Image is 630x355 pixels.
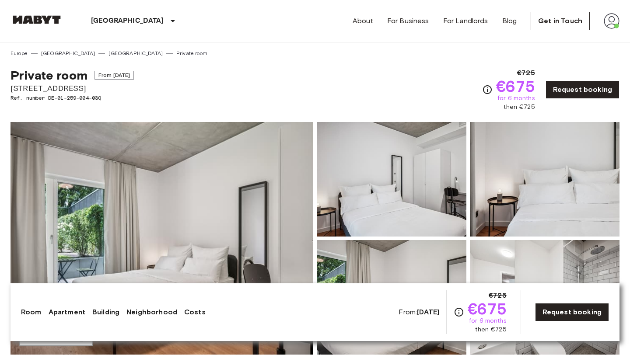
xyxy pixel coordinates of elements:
[470,122,619,237] img: Picture of unit DE-01-259-004-03Q
[126,307,177,317] a: Neighborhood
[454,307,464,317] svg: Check cost overview for full price breakdown. Please note that discounts apply to new joiners onl...
[10,122,313,355] img: Marketing picture of unit DE-01-259-004-03Q
[91,16,164,26] p: [GEOGRAPHIC_DATA]
[184,307,206,317] a: Costs
[353,16,373,26] a: About
[21,307,42,317] a: Room
[470,240,619,355] img: Picture of unit DE-01-259-004-03Q
[475,325,506,334] span: then €725
[604,13,619,29] img: avatar
[10,94,134,102] span: Ref. number DE-01-259-004-03Q
[387,16,429,26] a: For Business
[468,301,507,317] span: €675
[41,49,95,57] a: [GEOGRAPHIC_DATA]
[10,68,87,83] span: Private room
[10,83,134,94] span: [STREET_ADDRESS]
[108,49,163,57] a: [GEOGRAPHIC_DATA]
[176,49,207,57] a: Private room
[92,307,119,317] a: Building
[49,307,85,317] a: Apartment
[482,84,493,95] svg: Check cost overview for full price breakdown. Please note that discounts apply to new joiners onl...
[10,49,28,57] a: Europe
[496,78,535,94] span: €675
[417,308,439,316] b: [DATE]
[497,94,535,103] span: for 6 months
[94,71,134,80] span: From [DATE]
[317,122,466,237] img: Picture of unit DE-01-259-004-03Q
[489,290,507,301] span: €725
[504,103,535,111] span: then €725
[502,16,517,26] a: Blog
[443,16,488,26] a: For Landlords
[10,15,63,24] img: Habyt
[517,68,535,78] span: €725
[399,307,439,317] span: From:
[531,12,590,30] a: Get in Touch
[535,303,609,321] a: Request booking
[546,80,619,99] a: Request booking
[469,317,507,325] span: for 6 months
[317,240,466,355] img: Picture of unit DE-01-259-004-03Q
